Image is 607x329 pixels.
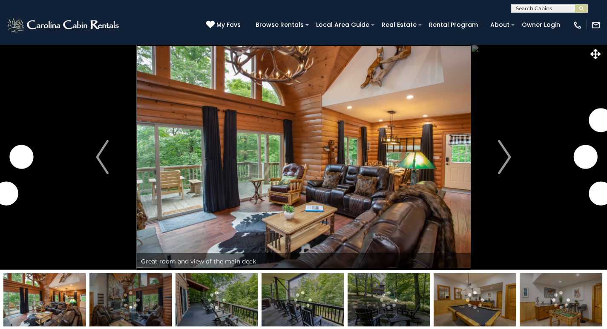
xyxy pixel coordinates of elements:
img: 163274487 [434,273,516,326]
button: Previous [68,44,137,270]
img: 163274486 [348,273,430,326]
span: My Favs [216,20,241,29]
img: 163274488 [520,273,602,326]
img: arrow [96,140,109,174]
div: Great room and view of the main deck [137,253,471,270]
a: Browse Rentals [251,18,308,31]
img: arrow [498,140,511,174]
a: About [486,18,514,31]
img: 163274485 [262,273,344,326]
img: 163274471 [89,273,172,326]
img: White-1-2.png [6,17,121,34]
button: Next [470,44,539,270]
img: 163274484 [175,273,258,326]
a: Real Estate [377,18,421,31]
img: phone-regular-white.png [573,20,582,30]
img: mail-regular-white.png [591,20,601,30]
img: 163274470 [3,273,86,326]
a: My Favs [206,20,243,30]
a: Rental Program [425,18,482,31]
a: Owner Login [518,18,564,31]
a: Local Area Guide [312,18,374,31]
